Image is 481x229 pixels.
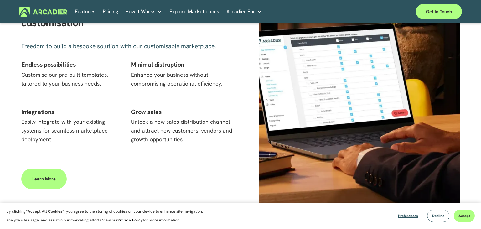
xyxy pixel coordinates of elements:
a: folder dropdown [226,7,262,17]
strong: “Accept All Cookies” [26,209,64,214]
iframe: Chat Widget [450,199,481,229]
a: Explore Marketplaces [169,7,219,17]
p: Freedom to build a bespoke solution with our customisable marketplace. [21,42,240,51]
span: Endless possibilities [21,60,76,69]
a: folder dropdown [125,7,162,17]
a: Privacy Policy [118,217,143,223]
button: Decline [427,210,449,222]
span: Grow sales [131,108,162,116]
a: Learn more [21,169,67,189]
a: Pricing [103,7,118,17]
span: How It Works [125,7,156,16]
span: Minimal distruption [131,60,184,69]
span: Integrations [21,108,54,116]
p: Enhance your business without compromising operational efficiency. [131,70,240,88]
p: By clicking , you agree to the storing of cookies on your device to enhance site navigation, anal... [6,207,210,225]
a: Features [75,7,96,17]
p: Customise our pre-built templates, tailored to your business needs. [21,70,113,88]
span: Preferences [398,213,418,218]
a: Get in touch [416,4,462,19]
button: Preferences [393,210,423,222]
img: Arcadier [19,7,67,17]
span: Arcadier For [226,7,255,16]
span: Decline [432,213,444,218]
p: Easily integrate with your existing systems for seamless marketplace deployment. [21,117,113,144]
p: Unlock a new sales distribution channel and attract new customers, vendors and growth opportunities. [131,117,240,144]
